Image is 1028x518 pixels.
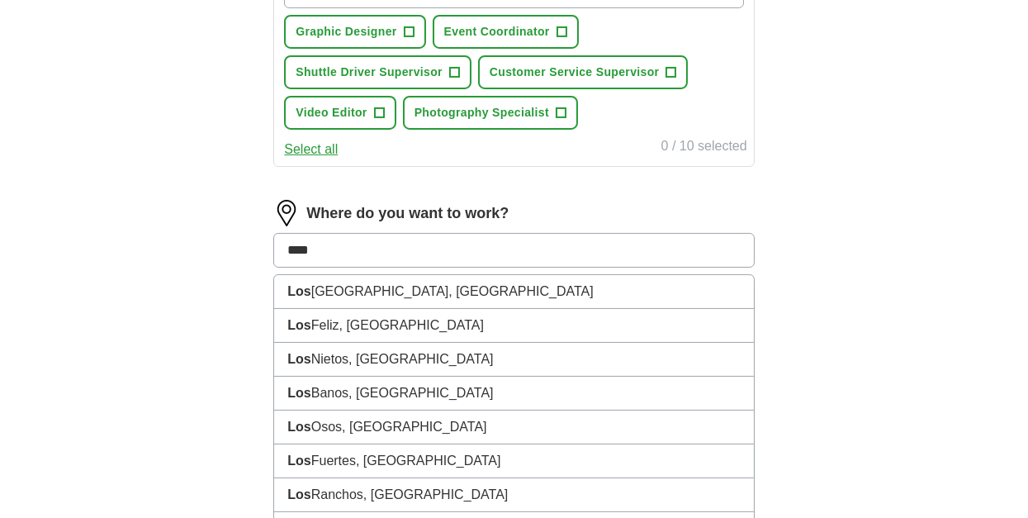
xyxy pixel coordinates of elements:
[287,386,310,400] strong: Los
[287,352,310,366] strong: Los
[284,55,471,89] button: Shuttle Driver Supervisor
[287,318,310,332] strong: Los
[284,96,396,130] button: Video Editor
[274,478,753,512] li: Ranchos, [GEOGRAPHIC_DATA]
[403,96,578,130] button: Photography Specialist
[661,136,747,159] div: 0 / 10 selected
[287,454,310,468] strong: Los
[433,15,579,49] button: Event Coordinator
[306,202,509,225] label: Where do you want to work?
[274,343,753,377] li: Nietos, [GEOGRAPHIC_DATA]
[287,420,310,434] strong: Los
[287,487,310,501] strong: Los
[273,200,300,226] img: location.png
[274,309,753,343] li: Feliz, [GEOGRAPHIC_DATA]
[284,15,425,49] button: Graphic Designer
[274,411,753,444] li: Osos, [GEOGRAPHIC_DATA]
[274,444,753,478] li: Fuertes, [GEOGRAPHIC_DATA]
[274,377,753,411] li: Banos, [GEOGRAPHIC_DATA]
[415,104,549,121] span: Photography Specialist
[284,140,338,159] button: Select all
[296,104,367,121] span: Video Editor
[296,23,396,40] span: Graphic Designer
[287,284,310,298] strong: Los
[274,275,753,309] li: [GEOGRAPHIC_DATA], [GEOGRAPHIC_DATA]
[478,55,689,89] button: Customer Service Supervisor
[296,64,443,81] span: Shuttle Driver Supervisor
[444,23,550,40] span: Event Coordinator
[490,64,660,81] span: Customer Service Supervisor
